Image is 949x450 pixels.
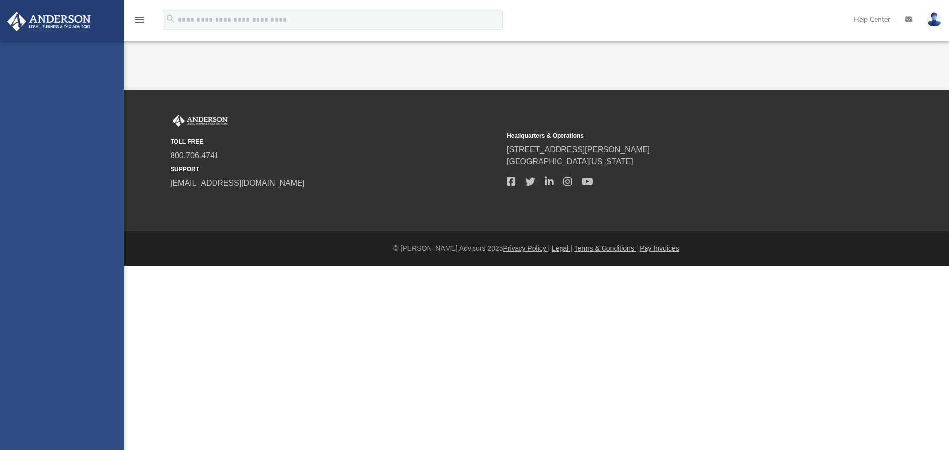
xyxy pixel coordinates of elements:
a: [GEOGRAPHIC_DATA][US_STATE] [507,157,633,165]
a: [EMAIL_ADDRESS][DOMAIN_NAME] [171,179,304,187]
a: Pay Invoices [640,245,679,252]
a: Privacy Policy | [503,245,550,252]
i: menu [133,14,145,26]
a: Legal | [552,245,572,252]
img: User Pic [927,12,942,27]
a: 800.706.4741 [171,151,219,160]
img: Anderson Advisors Platinum Portal [171,115,230,127]
div: © [PERSON_NAME] Advisors 2025 [124,244,949,254]
a: menu [133,19,145,26]
small: Headquarters & Operations [507,131,836,140]
i: search [165,13,176,24]
small: SUPPORT [171,165,500,174]
small: TOLL FREE [171,137,500,146]
img: Anderson Advisors Platinum Portal [4,12,94,31]
a: Terms & Conditions | [574,245,638,252]
a: [STREET_ADDRESS][PERSON_NAME] [507,145,650,154]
